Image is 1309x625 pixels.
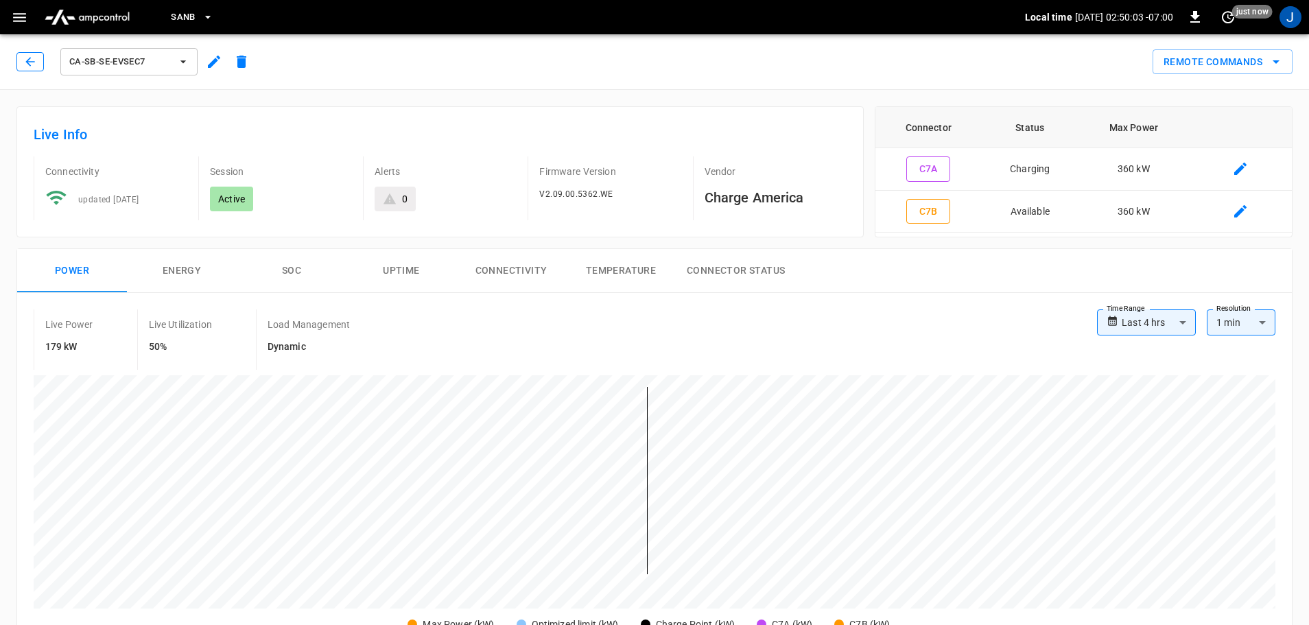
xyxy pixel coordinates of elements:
[676,249,796,293] button: Connector Status
[165,4,219,31] button: SanB
[346,249,456,293] button: Uptime
[875,107,982,148] th: Connector
[982,148,1078,191] td: Charging
[17,249,127,293] button: Power
[210,165,352,178] p: Session
[539,189,613,199] span: V2.09.00.5362.WE
[171,10,196,25] span: SanB
[875,107,1292,233] table: connector table
[39,4,135,30] img: ampcontrol.io logo
[127,249,237,293] button: Energy
[60,48,198,75] button: ca-sb-se-evseC7
[1075,10,1173,24] p: [DATE] 02:50:03 -07:00
[1107,303,1145,314] label: Time Range
[705,165,847,178] p: Vendor
[1216,303,1251,314] label: Resolution
[539,165,681,178] p: Firmware Version
[1078,148,1189,191] td: 360 kW
[45,165,187,178] p: Connectivity
[402,192,408,206] div: 0
[45,340,93,355] h6: 179 kW
[1153,49,1293,75] div: remote commands options
[1078,107,1189,148] th: Max Power
[1232,5,1273,19] span: just now
[268,318,350,331] p: Load Management
[375,165,517,178] p: Alerts
[566,249,676,293] button: Temperature
[1025,10,1072,24] p: Local time
[1078,191,1189,233] td: 360 kW
[982,191,1078,233] td: Available
[237,249,346,293] button: SOC
[218,192,245,206] p: Active
[34,123,847,145] h6: Live Info
[906,156,950,182] button: C7A
[705,187,847,209] h6: Charge America
[1217,6,1239,28] button: set refresh interval
[69,54,171,70] span: ca-sb-se-evseC7
[268,340,350,355] h6: Dynamic
[78,195,139,204] span: updated [DATE]
[1153,49,1293,75] button: Remote Commands
[149,340,212,355] h6: 50%
[1207,309,1275,335] div: 1 min
[456,249,566,293] button: Connectivity
[149,318,212,331] p: Live Utilization
[45,318,93,331] p: Live Power
[1122,309,1196,335] div: Last 4 hrs
[906,199,950,224] button: C7B
[982,107,1078,148] th: Status
[1279,6,1301,28] div: profile-icon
